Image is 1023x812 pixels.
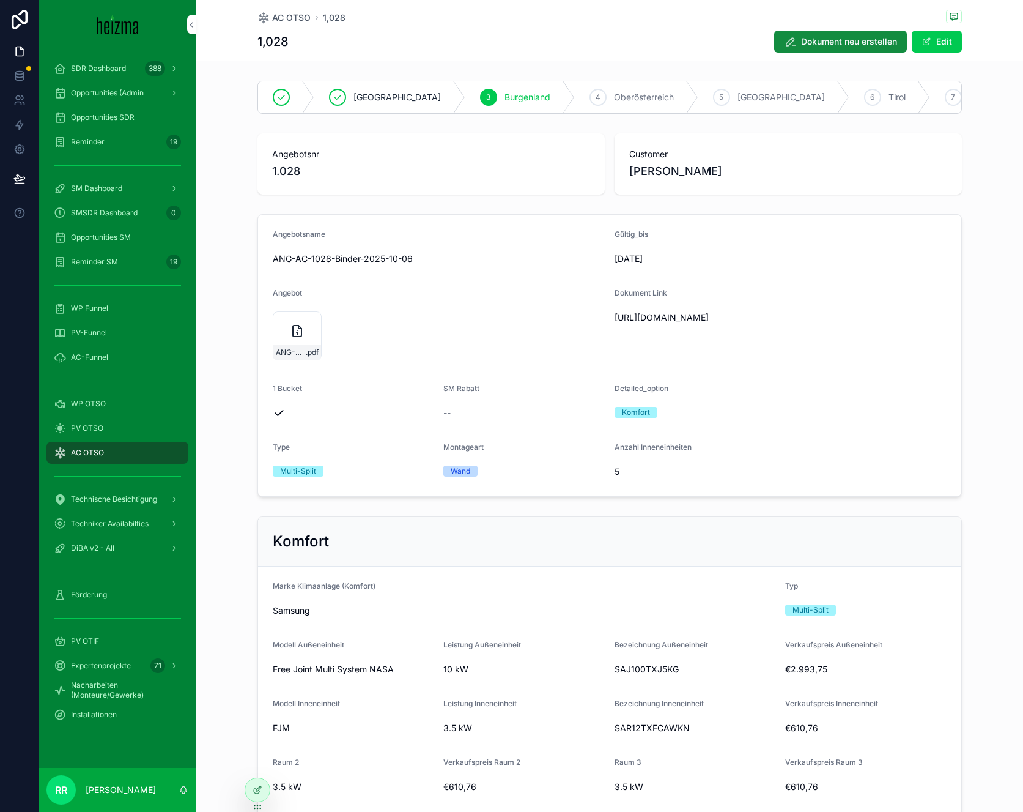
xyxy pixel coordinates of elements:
[615,229,648,239] span: Gültig_bis
[615,781,643,793] span: 3.5 kW
[46,488,188,510] a: Technische Besichtigung
[785,663,947,676] span: €2.993,75
[257,33,289,50] h1: 1,028
[46,537,188,559] a: DiBA v2 - All
[443,407,451,419] span: --
[443,781,605,793] span: €610,76
[785,640,882,649] span: Verkaufspreis Außeneinheit
[273,758,299,767] span: Raum 2
[145,61,165,76] div: 388
[71,680,176,700] span: Nacharbeiten (Monteure/Gewerke)
[97,15,139,34] img: App logo
[614,91,674,103] span: Oberösterreich
[615,663,776,676] span: SAJ100TXJ5KG
[451,466,470,477] div: Wand
[272,148,590,160] span: Angebotsnr
[71,519,149,529] span: Techniker Availabilties
[71,710,117,720] span: Installationen
[86,784,156,796] p: [PERSON_NAME]
[951,92,955,102] span: 7
[443,699,517,708] span: Leistung Inneneinheit
[46,297,188,319] a: WP Funnel
[71,137,105,147] span: Reminder
[46,679,188,701] a: Nacharbeiten (Monteure/Gewerke)
[273,384,302,393] span: 1 Bucket
[629,163,722,180] span: [PERSON_NAME]
[615,442,692,452] span: Anzahl Inneneinheiten
[166,135,181,149] div: 19
[71,208,138,218] span: SMSDR Dashboard
[785,581,798,590] span: Typ
[785,699,878,708] span: Verkaufspreis Inneneinheit
[273,581,375,590] span: Marke Klimaanlage (Komfort)
[39,49,196,742] div: scrollable content
[306,348,319,357] span: .pdf
[71,590,107,600] span: Förderung
[46,82,188,104] a: Opportunities (Admin
[273,605,310,617] span: Samsung
[273,288,302,297] span: Angebot
[443,384,479,393] span: SM Rabatt
[443,722,472,734] span: 3.5 kW
[46,346,188,368] a: AC-Funnel
[71,184,122,193] span: SM Dashboard
[615,288,667,297] span: Dokument Link
[323,12,345,24] a: 1,028
[737,91,825,103] span: [GEOGRAPHIC_DATA]
[71,352,108,362] span: AC-Funnel
[46,513,188,535] a: Techniker Availabilties
[257,12,311,24] a: AC OTSO
[280,466,316,477] div: Multi-Split
[615,311,947,324] span: [URL][DOMAIN_NAME]
[443,663,468,676] span: 10 kW
[273,663,394,676] span: Free Joint Multi System NASA
[71,543,114,553] span: DiBA v2 - All
[273,640,344,649] span: Modell Außeneinheit
[596,92,600,102] span: 4
[71,113,135,122] span: Opportunities SDR
[71,233,131,242] span: Opportunities SM
[166,206,181,220] div: 0
[71,423,103,433] span: PV OTSO
[46,322,188,344] a: PV-Funnel
[785,781,947,793] span: €610,76
[785,722,947,734] span: €610,76
[273,442,290,452] span: Type
[801,35,897,48] span: Dokument neu erstellen
[273,722,290,734] span: FJM
[71,328,107,338] span: PV-Funnel
[46,226,188,248] a: Opportunities SM
[46,655,188,677] a: Expertenprojekte71
[615,758,641,767] span: Raum 3
[888,91,906,103] span: Tirol
[615,640,708,649] span: Bezeichnung Außeneinheit
[46,58,188,80] a: SDR Dashboard388
[71,636,99,646] span: PV OTIF
[276,348,306,357] span: ANG-AC-1028-Binder-2025-10-06
[71,661,131,671] span: Expertenprojekte
[353,91,441,103] span: [GEOGRAPHIC_DATA]
[272,163,590,180] span: 1.028
[486,92,490,102] span: 3
[55,783,67,797] span: RR
[46,202,188,224] a: SMSDR Dashboard0
[615,384,668,393] span: Detailed_option
[71,88,144,98] span: Opportunities (Admin
[615,466,619,478] span: 5
[150,658,165,673] div: 71
[46,630,188,652] a: PV OTIF
[870,92,874,102] span: 6
[785,758,863,767] span: Verkaufspreis Raum 3
[912,31,962,53] button: Edit
[71,257,118,267] span: Reminder SM
[46,393,188,415] a: WP OTSO
[71,494,157,504] span: Technische Besichtigung
[719,92,723,102] span: 5
[615,699,704,708] span: Bezeichnung Inneneinheit
[46,177,188,199] a: SM Dashboard
[46,704,188,726] a: Installationen
[273,532,329,551] h2: Komfort
[46,106,188,129] a: Opportunities SDR
[71,448,104,458] span: AC OTSO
